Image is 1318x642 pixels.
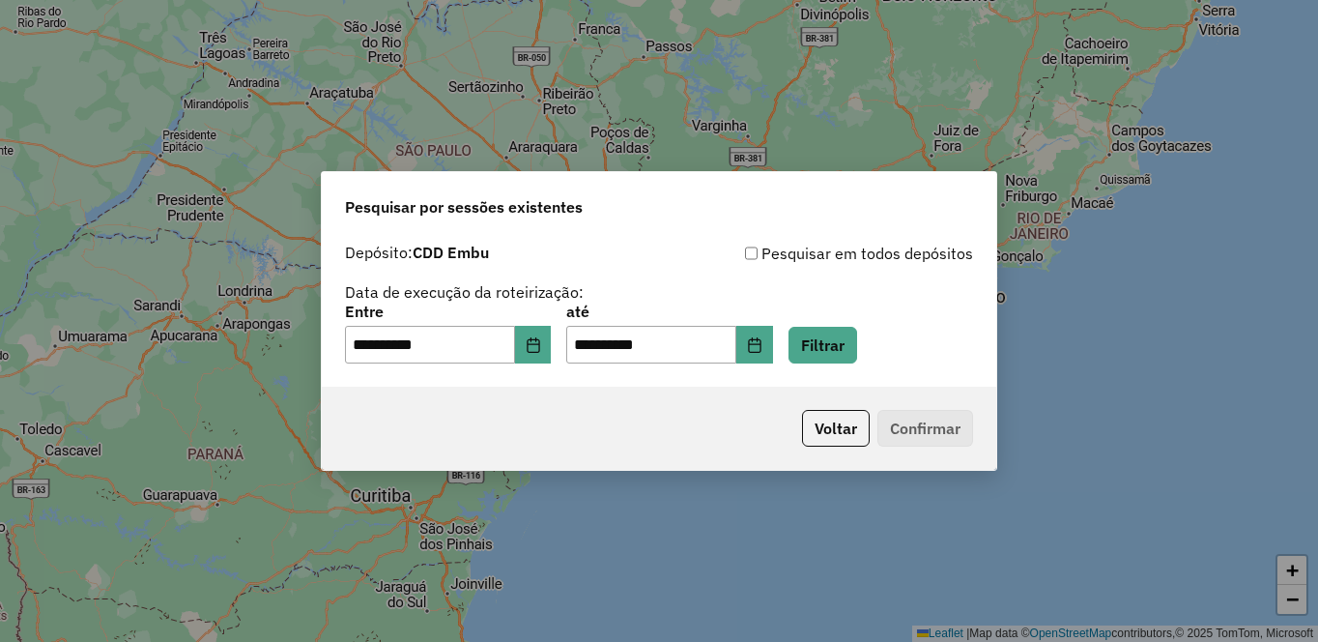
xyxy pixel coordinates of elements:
label: Entre [345,300,551,323]
strong: CDD Embu [413,243,489,262]
button: Choose Date [736,326,773,365]
button: Choose Date [515,326,552,365]
span: Pesquisar por sessões existentes [345,195,583,219]
div: Pesquisar em todos depósitos [659,242,973,265]
label: Depósito: [345,241,489,264]
label: Data de execução da roteirização: [345,280,584,304]
label: até [566,300,772,323]
button: Filtrar [788,327,857,364]
button: Voltar [802,410,870,447]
